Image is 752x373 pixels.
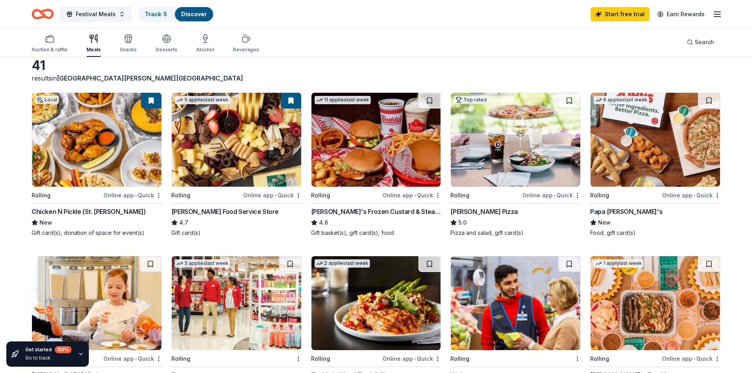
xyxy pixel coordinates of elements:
div: Online app Quick [662,190,720,200]
div: 11 applies last week [315,96,371,104]
div: 1 apply last week [594,259,643,268]
div: Go to track [25,355,71,361]
div: Food, gift card(s) [590,229,720,237]
div: [PERSON_NAME] Food Service Store [171,207,279,216]
span: New [39,218,52,227]
img: Image for Firebirds Wood Fired Grill [311,256,441,350]
a: Image for Dewey's PizzaTop ratedRollingOnline app•Quick[PERSON_NAME] Pizza5.0Pizza and salad, gif... [450,92,581,237]
div: Meals [86,47,101,53]
span: Festival Meals [76,9,116,19]
img: Image for Dewey's Pizza [451,93,580,187]
span: • [414,192,416,199]
div: Online app Quick [522,190,581,200]
div: Rolling [590,191,609,200]
img: Image for Taste Buds Kitchen [32,256,161,350]
span: • [275,192,276,199]
div: Online app Quick [103,190,162,200]
img: Image for Papa John's [591,93,720,187]
span: in [52,74,243,82]
div: Online app Quick [662,354,720,364]
div: 5 applies last week [175,96,230,104]
a: Discover [181,11,207,17]
a: Image for Freddy's Frozen Custard & Steakburgers11 applieslast weekRollingOnline app•Quick[PERSON... [311,92,441,237]
div: Online app Quick [383,190,441,200]
div: Get started [25,346,71,353]
a: Image for Chicken N Pickle (St. Charles)LocalRollingOnline app•QuickChicken N Pickle (St. [PERSON... [32,92,162,237]
div: Rolling [311,354,330,364]
span: 4.7 [179,218,188,227]
div: Local [35,96,59,104]
div: [PERSON_NAME] Pizza [450,207,518,216]
button: Meals [86,31,101,57]
a: Earn Rewards [653,7,709,21]
div: Online app Quick [383,354,441,364]
div: Rolling [450,191,469,200]
img: Image for Gordon Food Service Store [172,93,301,187]
span: [GEOGRAPHIC_DATA][PERSON_NAME][GEOGRAPHIC_DATA] [57,74,243,82]
div: 3 applies last week [175,259,230,268]
div: Gift basket(s), gift card(s), food [311,229,441,237]
span: • [694,356,695,362]
div: Gift card(s) [171,229,302,237]
span: • [135,356,137,362]
span: • [414,356,416,362]
div: Rolling [450,354,469,364]
button: Beverages [233,31,259,57]
div: Online app Quick [243,190,302,200]
img: Image for Freddy's Frozen Custard & Steakburgers [311,93,441,187]
span: New [598,218,611,227]
div: 60 % [55,346,71,353]
button: Desserts [156,31,177,57]
span: 5.0 [458,218,467,227]
img: Image for Chuy's Tex-Mex [591,256,720,350]
span: Search [695,37,714,47]
div: [PERSON_NAME]'s Frozen Custard & Steakburgers [311,207,441,216]
img: Image for Target [172,256,301,350]
button: Search [681,34,720,50]
div: Alcohol [196,47,214,53]
div: Pizza and salad, gift card(s) [450,229,581,237]
button: Festival Meals [60,6,131,22]
img: Image for Chicken N Pickle (St. Charles) [32,93,161,187]
button: Track· 5Discover [138,6,214,22]
button: Snacks [120,31,137,57]
div: 6 applies last week [594,96,649,104]
a: Home [32,5,54,23]
div: Chicken N Pickle (St. [PERSON_NAME]) [32,207,146,216]
span: 4.6 [319,218,328,227]
div: Rolling [32,191,51,200]
div: Top rated [454,96,488,104]
div: Rolling [590,354,609,364]
div: Rolling [171,354,190,364]
div: Snacks [120,47,137,53]
a: Image for Gordon Food Service Store5 applieslast weekRollingOnline app•Quick[PERSON_NAME] Food Se... [171,92,302,237]
button: Alcohol [196,31,214,57]
span: • [554,192,555,199]
span: • [694,192,695,199]
a: Image for Papa John's6 applieslast weekRollingOnline app•QuickPapa [PERSON_NAME]'sNewFood, gift c... [590,92,720,237]
a: Track· 5 [145,11,167,17]
div: 2 applies last week [315,259,370,268]
img: Image for Walmart [451,256,580,350]
div: 41 [32,58,302,73]
div: Auction & raffle [32,47,68,53]
div: results [32,73,302,83]
div: Papa [PERSON_NAME]'s [590,207,662,216]
div: Beverages [233,47,259,53]
button: Auction & raffle [32,31,68,57]
div: Gift card(s), donation of space for event(s) [32,229,162,237]
a: Start free trial [591,7,649,21]
span: • [135,192,137,199]
div: Rolling [171,191,190,200]
div: Rolling [311,191,330,200]
div: Desserts [156,47,177,53]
